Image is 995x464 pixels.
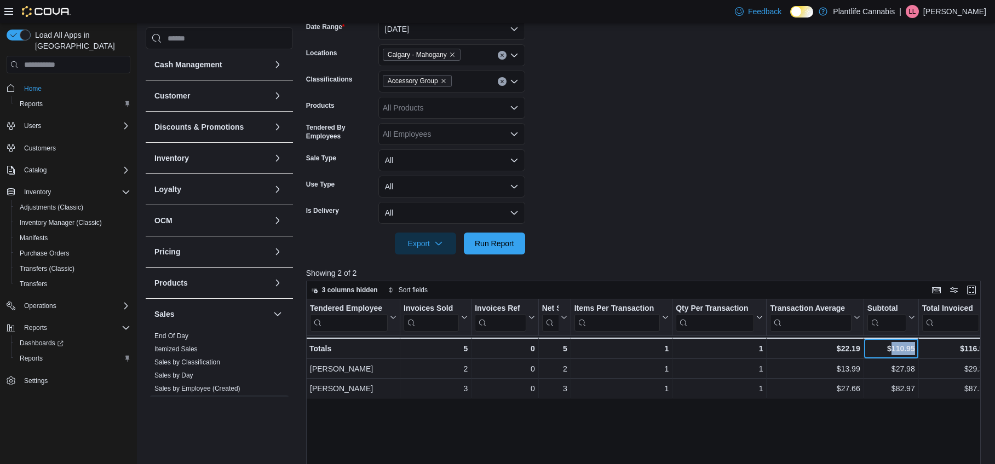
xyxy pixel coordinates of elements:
[154,345,198,353] a: Itemized Sales
[11,200,135,215] button: Adjustments (Classic)
[24,121,41,130] span: Users
[498,77,507,86] button: Clear input
[404,304,468,332] button: Invoices Sold
[542,304,558,314] div: Net Sold
[404,304,459,314] div: Invoices Sold
[306,101,335,110] label: Products
[475,238,514,249] span: Run Report
[154,121,269,132] button: Discounts & Promotions
[24,188,51,196] span: Inventory
[15,216,106,229] a: Inventory Manager (Classic)
[574,342,669,355] div: 1
[404,363,468,376] div: 2
[676,363,763,376] div: 1
[22,6,71,17] img: Cova
[31,30,130,51] span: Load All Apps in [GEOGRAPHIC_DATA]
[388,49,447,60] span: Calgary - Mahogany
[2,118,135,134] button: Users
[510,77,519,86] button: Open list of options
[15,216,130,229] span: Inventory Manager (Classic)
[15,97,130,111] span: Reports
[154,309,269,320] button: Sales
[542,363,567,376] div: 2
[404,382,468,396] div: 3
[154,59,222,70] h3: Cash Management
[383,49,461,61] span: Calgary - Mahogany
[310,304,388,332] div: Tendered Employee
[922,342,987,355] div: $116.50
[271,120,284,134] button: Discounts & Promotions
[510,51,519,60] button: Open list of options
[20,142,60,155] a: Customers
[790,6,813,18] input: Dark Mode
[867,304,915,332] button: Subtotal
[867,304,906,314] div: Subtotal
[154,90,190,101] h3: Customer
[15,262,79,275] a: Transfers (Classic)
[378,149,525,171] button: All
[310,304,388,314] div: Tendered Employee
[11,261,135,276] button: Transfers (Classic)
[440,78,447,84] button: Remove Accessory Group from selection in this group
[475,304,534,332] button: Invoices Ref
[867,363,915,376] div: $27.98
[574,363,669,376] div: 1
[154,309,175,320] h3: Sales
[922,363,987,376] div: $29.38
[306,268,988,279] p: Showing 2 of 2
[306,123,374,141] label: Tendered By Employees
[475,304,526,314] div: Invoices Ref
[15,97,47,111] a: Reports
[154,372,193,379] a: Sales by Day
[271,276,284,289] button: Products
[383,75,452,87] span: Accessory Group
[154,358,220,367] span: Sales by Classification
[154,371,193,380] span: Sales by Day
[11,351,135,366] button: Reports
[271,89,284,102] button: Customer
[154,215,269,226] button: OCM
[20,100,43,108] span: Reports
[20,82,46,95] a: Home
[24,84,42,93] span: Home
[15,201,130,214] span: Adjustments (Classic)
[271,308,284,321] button: Sales
[20,119,130,132] span: Users
[306,75,353,84] label: Classifications
[306,154,336,163] label: Sale Type
[154,59,269,70] button: Cash Management
[15,277,130,291] span: Transfers
[770,304,851,314] div: Transaction Average
[24,301,56,310] span: Operations
[574,382,669,396] div: 1
[20,299,61,312] button: Operations
[15,247,130,260] span: Purchase Orders
[475,363,534,376] div: 0
[20,185,55,199] button: Inventory
[15,352,47,365] a: Reports
[404,342,468,355] div: 5
[20,280,47,288] span: Transfers
[748,6,781,17] span: Feedback
[770,304,851,332] div: Transaction Average
[542,382,567,396] div: 3
[15,247,74,260] a: Purchase Orders
[24,376,48,385] span: Settings
[965,283,978,297] button: Enter fullscreen
[401,233,450,254] span: Export
[271,58,284,71] button: Cash Management
[154,384,240,393] span: Sales by Employee (Created)
[24,166,47,175] span: Catalog
[15,337,130,350] span: Dashboards
[306,180,335,189] label: Use Type
[306,206,339,215] label: Is Delivery
[271,183,284,196] button: Loyalty
[154,184,181,195] h3: Loyalty
[770,363,860,376] div: $13.99
[922,304,979,332] div: Total Invoiced
[574,304,669,332] button: Items Per Transaction
[154,184,269,195] button: Loyalty
[11,335,135,351] a: Dashboards
[899,5,901,18] p: |
[154,246,269,257] button: Pricing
